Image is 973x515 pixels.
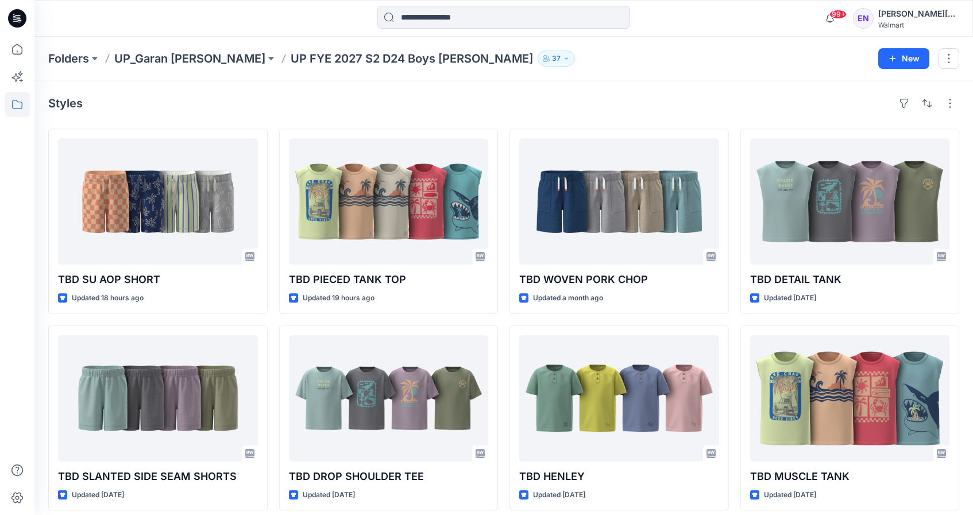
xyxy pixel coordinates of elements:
p: Updated a month ago [533,292,603,304]
button: 37 [538,51,575,67]
p: TBD SU AOP SHORT [58,272,258,288]
p: Updated 19 hours ago [303,292,374,304]
span: 99+ [829,10,847,19]
a: TBD DROP SHOULDER TEE [289,335,489,462]
p: Updated [DATE] [303,489,355,501]
a: TBD PIECED TANK TOP [289,138,489,265]
p: Updated [DATE] [764,292,816,304]
p: TBD DETAIL TANK [750,272,950,288]
h4: Styles [48,96,83,110]
a: TBD MUSCLE TANK [750,335,950,462]
p: TBD SLANTED SIDE SEAM SHORTS [58,468,258,485]
div: [PERSON_NAME][DATE] [878,7,959,21]
p: Updated [DATE] [764,489,816,501]
div: Walmart [878,21,959,29]
a: TBD SLANTED SIDE SEAM SHORTS [58,335,258,462]
p: TBD HENLEY [519,468,719,485]
a: TBD HENLEY [519,335,719,462]
p: TBD MUSCLE TANK [750,468,950,485]
div: EN [853,8,874,29]
button: New [878,48,929,69]
p: Updated [DATE] [72,489,124,501]
p: Updated 18 hours ago [72,292,144,304]
p: TBD PIECED TANK TOP [289,272,489,288]
a: TBD WOVEN PORK CHOP [519,138,719,265]
p: TBD WOVEN PORK CHOP [519,272,719,288]
p: TBD DROP SHOULDER TEE [289,468,489,485]
a: TBD DETAIL TANK [750,138,950,265]
a: TBD SU AOP SHORT [58,138,258,265]
a: UP_Garan [PERSON_NAME] [114,51,265,67]
a: Folders [48,51,89,67]
p: UP FYE 2027 S2 D24 Boys [PERSON_NAME] [291,51,533,67]
p: 37 [552,52,561,65]
p: Updated [DATE] [533,489,585,501]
